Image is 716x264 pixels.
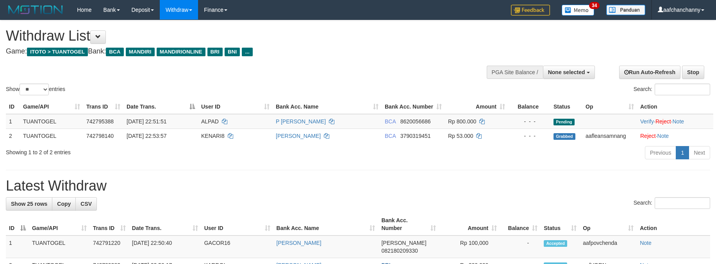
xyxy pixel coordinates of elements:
[127,133,166,139] span: [DATE] 22:53:57
[645,146,676,159] a: Previous
[589,2,600,9] span: 34
[448,133,473,139] span: Rp 53.000
[273,100,382,114] th: Bank Acc. Name: activate to sort column ascending
[198,100,273,114] th: User ID: activate to sort column ascending
[550,100,582,114] th: Status
[86,133,114,139] span: 742798140
[511,132,547,140] div: - - -
[123,100,198,114] th: Date Trans.: activate to sort column descending
[378,213,439,235] th: Bank Acc. Number: activate to sort column ascending
[20,128,83,143] td: TUANTOGEL
[655,84,710,95] input: Search:
[582,100,637,114] th: Op: activate to sort column ascending
[277,240,321,246] a: [PERSON_NAME]
[554,133,575,140] span: Grabbed
[6,213,29,235] th: ID: activate to sort column descending
[640,240,652,246] a: Note
[382,100,445,114] th: Bank Acc. Number: activate to sort column ascending
[126,48,155,56] span: MANDIRI
[57,201,71,207] span: Copy
[6,48,470,55] h4: Game: Bank:
[90,213,129,235] th: Trans ID: activate to sort column ascending
[381,240,426,246] span: [PERSON_NAME]
[676,146,689,159] a: 1
[385,118,396,125] span: BCA
[6,178,710,194] h1: Latest Withdraw
[562,5,595,16] img: Button%20Memo.svg
[276,133,321,139] a: [PERSON_NAME]
[83,100,123,114] th: Trans ID: activate to sort column ascending
[11,201,47,207] span: Show 25 rows
[544,240,567,247] span: Accepted
[500,235,541,258] td: -
[439,213,500,235] th: Amount: activate to sort column ascending
[29,213,90,235] th: Game/API: activate to sort column ascending
[6,4,65,16] img: MOTION_logo.png
[6,100,20,114] th: ID
[640,118,654,125] a: Verify
[508,100,550,114] th: Balance
[637,114,713,129] td: · ·
[106,48,123,56] span: BCA
[657,133,669,139] a: Note
[445,100,508,114] th: Amount: activate to sort column ascending
[129,213,201,235] th: Date Trans.: activate to sort column ascending
[634,197,710,209] label: Search:
[29,235,90,258] td: TUANTOGEL
[6,84,65,95] label: Show entries
[75,197,97,210] a: CSV
[6,128,20,143] td: 2
[381,248,418,254] span: Copy 082180209330 to clipboard
[448,118,476,125] span: Rp 800.000
[273,213,379,235] th: Bank Acc. Name: activate to sort column ascending
[640,133,656,139] a: Reject
[6,28,470,44] h1: Withdraw List
[543,66,595,79] button: None selected
[27,48,88,56] span: ITOTO > TUANTOGEL
[400,133,431,139] span: Copy 3790319451 to clipboard
[554,119,575,125] span: Pending
[201,133,225,139] span: KENARI8
[86,118,114,125] span: 742795388
[582,128,637,143] td: aafleansamnang
[619,66,680,79] a: Run Auto-Refresh
[90,235,129,258] td: 742791220
[689,146,710,159] a: Next
[157,48,205,56] span: MANDIRIONLINE
[20,100,83,114] th: Game/API: activate to sort column ascending
[487,66,543,79] div: PGA Site Balance /
[580,213,637,235] th: Op: activate to sort column ascending
[225,48,240,56] span: BNI
[637,213,710,235] th: Action
[634,84,710,95] label: Search:
[541,213,580,235] th: Status: activate to sort column ascending
[242,48,252,56] span: ...
[127,118,166,125] span: [DATE] 22:51:51
[682,66,704,79] a: Stop
[207,48,223,56] span: BRI
[20,114,83,129] td: TUANTOGEL
[637,128,713,143] td: ·
[6,197,52,210] a: Show 25 rows
[400,118,431,125] span: Copy 8620056686 to clipboard
[580,235,637,258] td: aafpovchenda
[80,201,92,207] span: CSV
[20,84,49,95] select: Showentries
[511,5,550,16] img: Feedback.jpg
[511,118,547,125] div: - - -
[201,235,273,258] td: GACOR16
[672,118,684,125] a: Note
[129,235,201,258] td: [DATE] 22:50:40
[548,69,585,75] span: None selected
[6,114,20,129] td: 1
[201,118,219,125] span: ALPAD
[276,118,326,125] a: P [PERSON_NAME]
[500,213,541,235] th: Balance: activate to sort column ascending
[6,145,293,156] div: Showing 1 to 2 of 2 entries
[439,235,500,258] td: Rp 100,000
[655,118,671,125] a: Reject
[201,213,273,235] th: User ID: activate to sort column ascending
[52,197,76,210] a: Copy
[606,5,645,15] img: panduan.png
[6,235,29,258] td: 1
